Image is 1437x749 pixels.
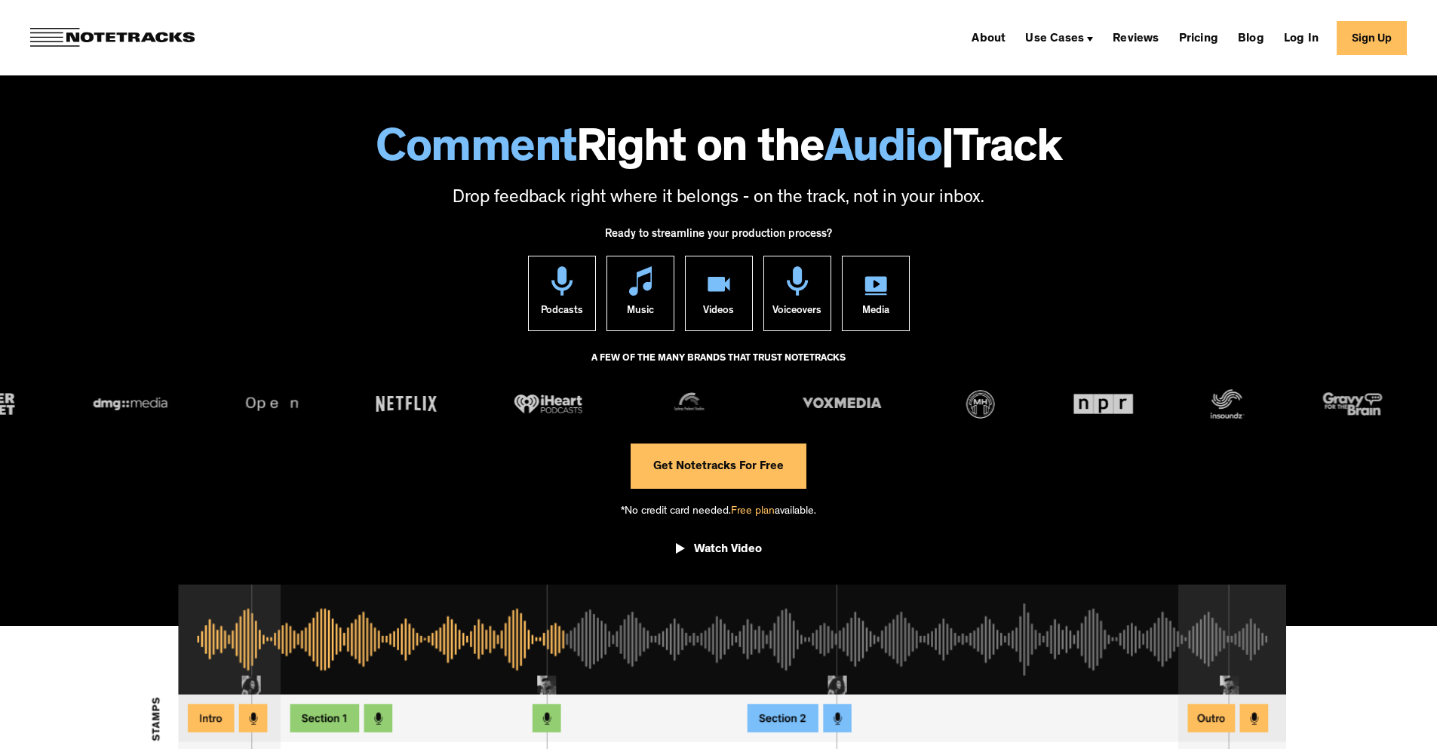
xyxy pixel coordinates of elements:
div: Podcasts [541,296,583,330]
span: Comment [376,128,576,175]
a: open lightbox [676,531,762,573]
a: Blog [1232,26,1270,50]
div: Videos [703,296,734,330]
div: *No credit card needed. available. [621,489,816,532]
a: Podcasts [528,256,596,331]
a: Pricing [1173,26,1224,50]
div: A FEW OF THE MANY BRANDS THAT TRUST NOTETRACKS [591,346,846,387]
div: Use Cases [1019,26,1099,50]
div: Voiceovers [772,296,821,330]
a: Get Notetracks For Free [631,444,806,489]
div: Music [627,296,654,330]
a: Log In [1278,26,1325,50]
div: Ready to streamline your production process? [605,219,832,256]
span: Audio [824,128,942,175]
span: | [941,128,953,175]
div: Use Cases [1025,33,1084,45]
a: Reviews [1107,26,1165,50]
div: Media [862,296,889,330]
a: Media [842,256,910,331]
span: Free plan [731,506,775,517]
a: Music [606,256,674,331]
a: Videos [685,256,753,331]
a: Sign Up [1337,21,1407,55]
p: Drop feedback right where it belongs - on the track, not in your inbox. [15,186,1422,212]
div: Watch Video [694,542,762,557]
a: Voiceovers [763,256,831,331]
h1: Right on the Track [15,128,1422,175]
a: About [966,26,1012,50]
